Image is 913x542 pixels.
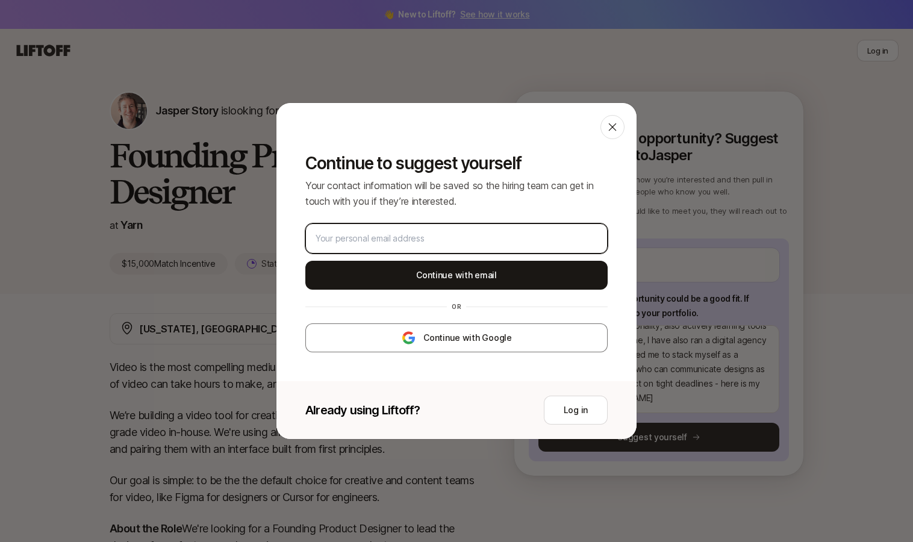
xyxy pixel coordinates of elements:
button: Continue with Google [305,323,608,352]
p: Already using Liftoff? [305,402,420,419]
input: Your personal email address [316,231,597,246]
button: Continue with email [305,261,608,290]
p: Your contact information will be saved so the hiring team can get in touch with you if they’re in... [305,178,608,209]
button: Log in [544,396,608,425]
div: or [447,302,466,311]
p: Continue to suggest yourself [305,154,608,173]
img: google-logo [401,331,416,345]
